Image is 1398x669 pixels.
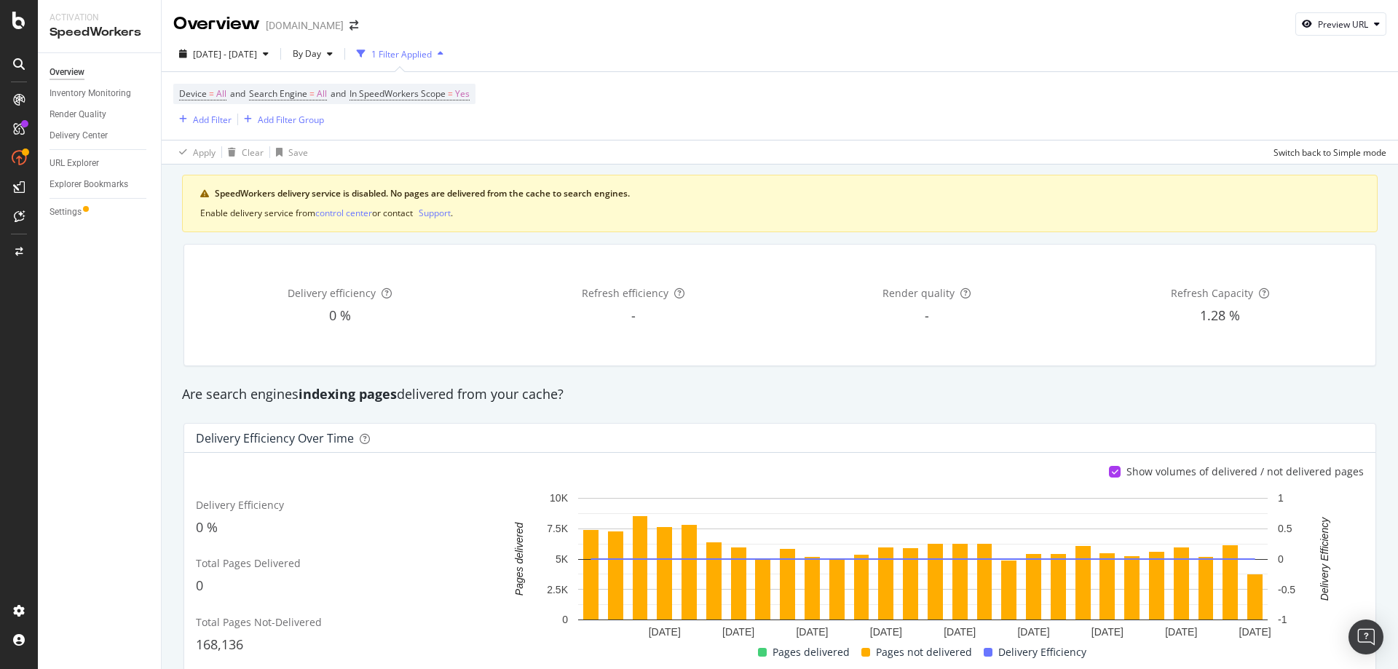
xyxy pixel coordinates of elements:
span: and [331,87,346,100]
div: Explorer Bookmarks [50,177,128,192]
a: Overview [50,65,151,80]
span: Delivery efficiency [288,286,376,300]
text: 0 [1278,553,1284,565]
span: All [216,84,226,104]
a: Explorer Bookmarks [50,177,151,192]
text: -0.5 [1278,584,1295,595]
div: SpeedWorkers delivery service is disabled. No pages are delivered from the cache to search engines. [215,187,1359,200]
span: and [230,87,245,100]
a: Delivery Center [50,128,151,143]
div: Save [288,146,308,159]
span: Yes [455,84,470,104]
span: Refresh efficiency [582,286,668,300]
text: Pages delivered [513,522,525,596]
div: 1 Filter Applied [371,48,432,60]
a: Settings [50,205,151,220]
div: Inventory Monitoring [50,86,131,101]
text: 2.5K [547,584,568,595]
button: Switch back to Simple mode [1268,140,1386,164]
div: SpeedWorkers [50,24,149,41]
text: 5K [556,553,569,565]
span: Total Pages Delivered [196,556,301,570]
text: -1 [1278,614,1287,626]
div: Overview [50,65,84,80]
div: Switch back to Simple mode [1273,146,1386,159]
div: Open Intercom Messenger [1348,619,1383,654]
text: [DATE] [649,626,681,638]
button: Clear [222,140,264,164]
button: Support [419,206,451,220]
div: Show volumes of delivered / not delivered pages [1126,464,1364,479]
text: [DATE] [870,626,902,638]
div: Preview URL [1318,18,1368,31]
span: 168,136 [196,636,243,653]
div: Settings [50,205,82,220]
div: [DOMAIN_NAME] [266,18,344,33]
text: 0 [562,614,568,626]
div: Support [419,207,451,219]
span: All [317,84,327,104]
button: Preview URL [1295,12,1386,36]
text: 7.5K [547,523,568,534]
span: Device [179,87,207,100]
span: By Day [287,47,321,60]
div: Delivery Center [50,128,108,143]
text: [DATE] [722,626,754,638]
span: Render quality [882,286,955,300]
strong: indexing pages [299,385,397,403]
button: Add Filter Group [238,111,324,128]
text: [DATE] [1091,626,1123,638]
text: 10K [550,493,569,504]
span: 1.28 % [1200,306,1240,324]
div: Clear [242,146,264,159]
div: control center [315,207,372,219]
div: Add Filter Group [258,114,324,126]
button: [DATE] - [DATE] [173,42,275,66]
button: Save [270,140,308,164]
div: Render Quality [50,107,106,122]
a: Inventory Monitoring [50,86,151,101]
span: In SpeedWorkers Scope [349,87,446,100]
a: Render Quality [50,107,151,122]
button: control center [315,206,372,220]
div: Apply [193,146,216,159]
text: [DATE] [1017,626,1049,638]
button: Add Filter [173,111,232,128]
button: 1 Filter Applied [351,42,449,66]
span: 0 % [329,306,351,324]
span: Pages not delivered [876,644,972,661]
span: Refresh Capacity [1171,286,1253,300]
span: 0 [196,577,203,594]
text: [DATE] [796,626,828,638]
span: = [448,87,453,100]
span: Pages delivered [773,644,850,661]
text: [DATE] [944,626,976,638]
span: 0 % [196,518,218,536]
span: = [309,87,315,100]
span: Delivery Efficiency [196,498,284,512]
a: URL Explorer [50,156,151,171]
div: arrow-right-arrow-left [349,20,358,31]
div: Overview [173,12,260,36]
div: warning banner [182,175,1378,232]
svg: A chart. [492,491,1354,644]
text: 1 [1278,493,1284,504]
span: - [925,306,929,324]
button: By Day [287,42,339,66]
span: Delivery Efficiency [998,644,1086,661]
div: Enable delivery service from or contact . [200,206,1359,220]
text: Delivery Efficiency [1319,517,1330,601]
div: Delivery Efficiency over time [196,431,354,446]
span: [DATE] - [DATE] [193,48,257,60]
text: 0.5 [1278,523,1292,534]
div: Add Filter [193,114,232,126]
button: Apply [173,140,216,164]
text: [DATE] [1165,626,1197,638]
div: Activation [50,12,149,24]
span: Total Pages Not-Delivered [196,615,322,629]
div: Are search engines delivered from your cache? [175,385,1385,404]
span: Search Engine [249,87,307,100]
span: = [209,87,214,100]
div: URL Explorer [50,156,99,171]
